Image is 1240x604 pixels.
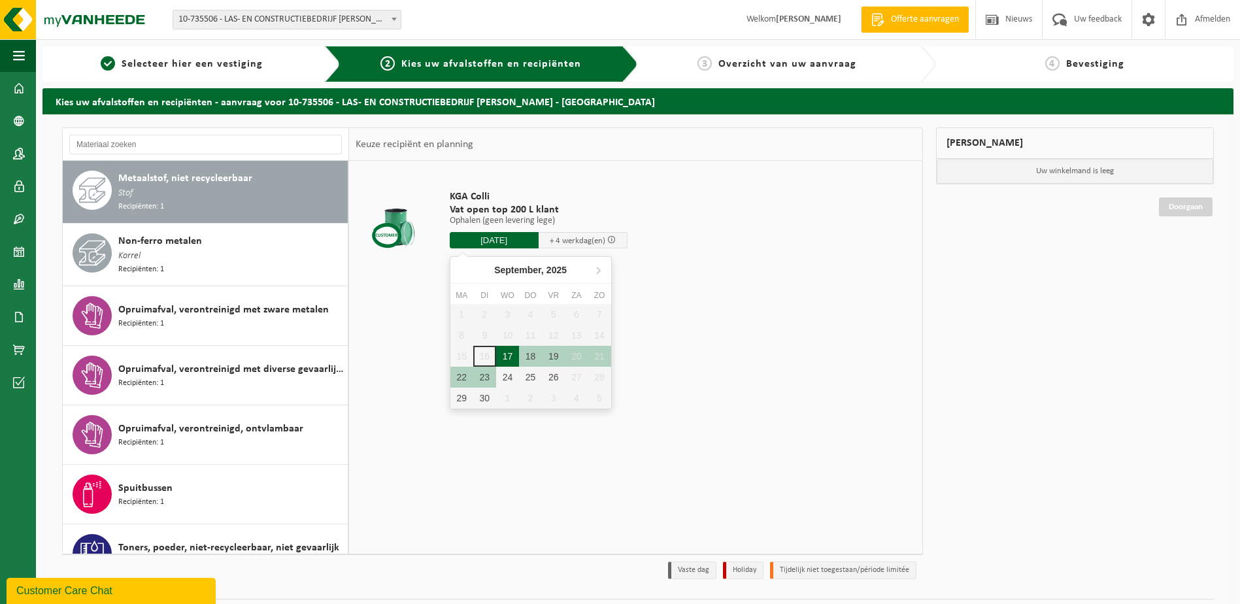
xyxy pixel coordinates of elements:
iframe: chat widget [7,575,218,604]
div: 3 [542,388,565,409]
div: 22 [450,367,473,388]
div: 19 [542,346,565,367]
div: [PERSON_NAME] [936,127,1215,159]
span: Offerte aanvragen [888,13,962,26]
div: 24 [496,367,519,388]
input: Selecteer datum [450,232,539,248]
span: 1 [101,56,115,71]
div: 18 [519,346,542,367]
div: 23 [473,367,496,388]
span: Non-ferro metalen [118,233,202,249]
div: di [473,289,496,302]
a: 1Selecteer hier een vestiging [49,56,314,72]
span: Opruimafval, verontreinigd met diverse gevaarlijke afvalstoffen [118,361,344,377]
a: Offerte aanvragen [861,7,969,33]
span: Kies uw afvalstoffen en recipiënten [401,59,581,69]
span: Recipiënten: 1 [118,263,164,276]
span: Metaalstof, niet recycleerbaar [118,171,252,186]
span: Recipiënten: 1 [118,496,164,509]
button: Spuitbussen Recipiënten: 1 [63,465,348,524]
span: Recipiënten: 1 [118,437,164,449]
a: Doorgaan [1159,197,1213,216]
span: 10-735506 - LAS- EN CONSTRUCTIEBEDRIJF IVENS - ANTWERPEN [173,10,401,29]
span: 3 [697,56,712,71]
button: Toners, poeder, niet-recycleerbaar, niet gevaarlijk [63,524,348,583]
span: + 4 werkdag(en) [550,237,605,245]
p: Uw winkelmand is leeg [937,159,1214,184]
div: wo [496,289,519,302]
span: Opruimafval, verontreinigd met zware metalen [118,302,329,318]
button: Non-ferro metalen Korrel Recipiënten: 1 [63,224,348,286]
strong: [PERSON_NAME] [776,14,841,24]
span: Bevestiging [1066,59,1124,69]
span: Korrel [118,249,141,263]
span: 4 [1045,56,1060,71]
span: 2 [380,56,395,71]
div: vr [542,289,565,302]
div: 30 [473,388,496,409]
div: ma [450,289,473,302]
div: 25 [519,367,542,388]
span: Toners, poeder, niet-recycleerbaar, niet gevaarlijk [118,540,339,556]
span: Opruimafval, verontreinigd, ontvlambaar [118,421,303,437]
div: za [565,289,588,302]
li: Holiday [723,562,763,579]
span: KGA Colli [450,190,628,203]
div: 2 [519,388,542,409]
div: 26 [542,367,565,388]
div: September, [489,260,572,280]
div: 17 [496,346,519,367]
li: Vaste dag [668,562,716,579]
h2: Kies uw afvalstoffen en recipiënten - aanvraag voor 10-735506 - LAS- EN CONSTRUCTIEBEDRIJF [PERSO... [42,88,1233,114]
span: Stof [118,186,133,201]
input: Materiaal zoeken [69,135,342,154]
p: Ophalen (geen levering lege) [450,216,628,226]
button: Opruimafval, verontreinigd met zware metalen Recipiënten: 1 [63,286,348,346]
i: 2025 [546,265,567,275]
button: Metaalstof, niet recycleerbaar Stof Recipiënten: 1 [63,161,348,224]
div: Keuze recipiënt en planning [349,128,480,161]
span: Overzicht van uw aanvraag [718,59,856,69]
span: Spuitbussen [118,480,173,496]
button: Opruimafval, verontreinigd met diverse gevaarlijke afvalstoffen Recipiënten: 1 [63,346,348,405]
div: 1 [496,388,519,409]
li: Tijdelijk niet toegestaan/période limitée [770,562,916,579]
span: Vat open top 200 L klant [450,203,628,216]
span: 10-735506 - LAS- EN CONSTRUCTIEBEDRIJF IVENS - ANTWERPEN [173,10,401,29]
span: Recipiënten: 1 [118,377,164,390]
span: Selecteer hier een vestiging [122,59,263,69]
button: Opruimafval, verontreinigd, ontvlambaar Recipiënten: 1 [63,405,348,465]
span: Recipiënten: 1 [118,318,164,330]
div: zo [588,289,611,302]
div: do [519,289,542,302]
span: Recipiënten: 1 [118,201,164,213]
div: 29 [450,388,473,409]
